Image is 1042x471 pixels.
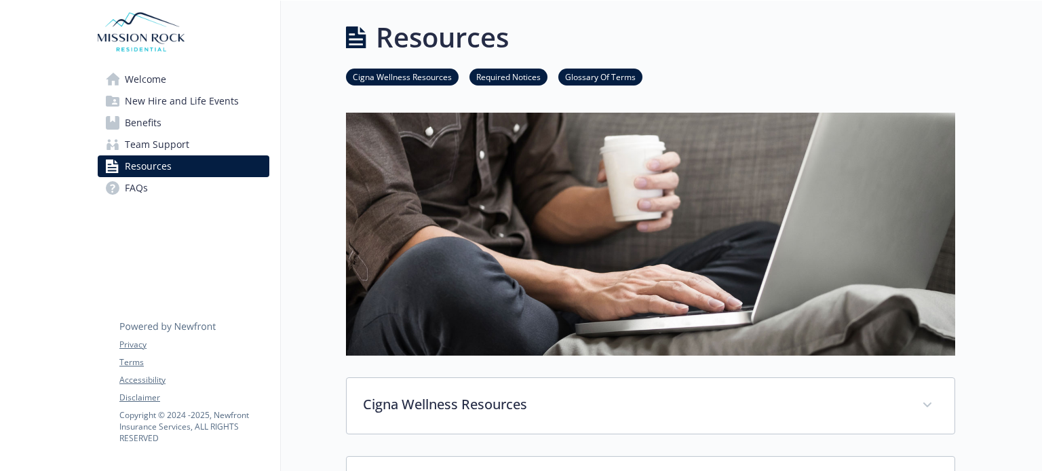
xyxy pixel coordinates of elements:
[119,356,269,369] a: Terms
[98,155,269,177] a: Resources
[125,177,148,199] span: FAQs
[119,374,269,386] a: Accessibility
[98,69,269,90] a: Welcome
[376,17,509,58] h1: Resources
[125,90,239,112] span: New Hire and Life Events
[119,339,269,351] a: Privacy
[119,409,269,444] p: Copyright © 2024 - 2025 , Newfront Insurance Services, ALL RIGHTS RESERVED
[98,134,269,155] a: Team Support
[119,392,269,404] a: Disclaimer
[347,378,954,434] div: Cigna Wellness Resources
[346,70,459,83] a: Cigna Wellness Resources
[125,134,189,155] span: Team Support
[469,70,547,83] a: Required Notices
[125,69,166,90] span: Welcome
[363,394,906,415] p: Cigna Wellness Resources
[558,70,642,83] a: Glossary Of Terms
[98,177,269,199] a: FAQs
[98,90,269,112] a: New Hire and Life Events
[346,113,955,356] img: resources page banner
[125,112,161,134] span: Benefits
[125,155,172,177] span: Resources
[98,112,269,134] a: Benefits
